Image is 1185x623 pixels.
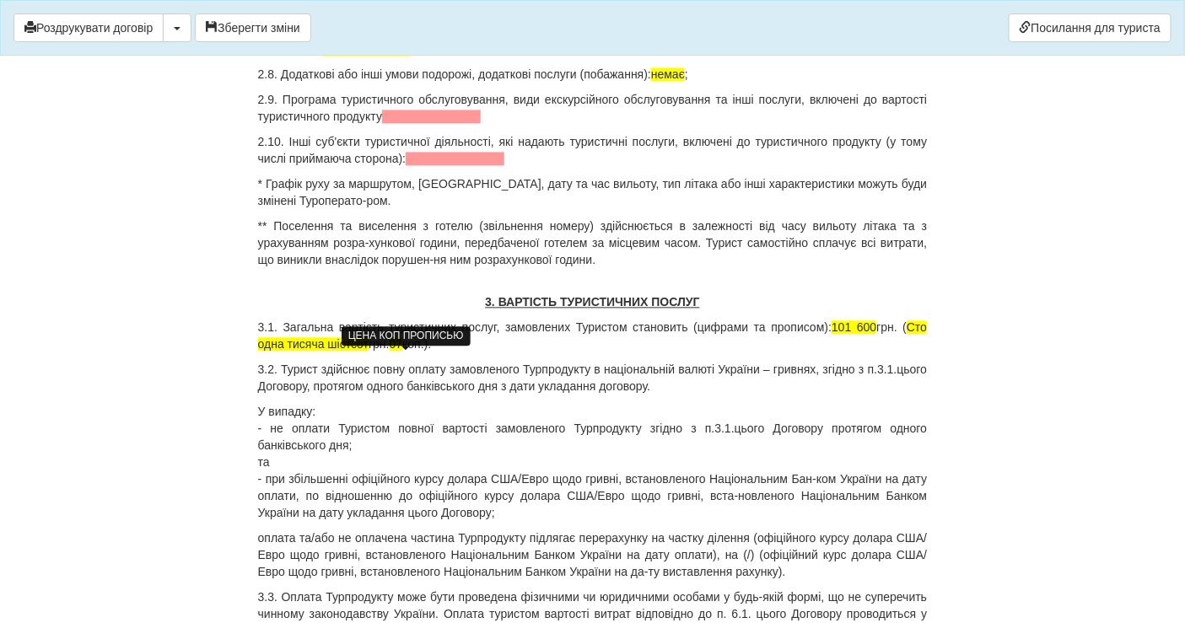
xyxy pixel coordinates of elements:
[258,293,928,310] p: 3. ВАРТІСТЬ ТУРИСТИЧНИХ ПОСЛУГ
[342,326,471,346] div: ЦЕНА КОП ПРОПИСЬЮ
[1009,13,1172,42] a: Посилання для туриста
[258,529,928,580] p: оплата та/або не оплачена частина Турпродукту підлягає перерахунку на частку ділення (офіційного ...
[258,175,928,209] p: * Графік руху за маршрутом, [GEOGRAPHIC_DATA], дату та час вильоту, тип літака або інші характери...
[258,218,928,268] p: ** Поселення та виселення з готелю (звільнення номеру) здійснюється в залежності від часу вильоту...
[258,361,928,395] p: 3.2. Турист здійснює повну оплату замовленого Турпродукту в національній валюті України – гривнях...
[258,133,928,167] p: 2.10. Інші суб'єкти туристичної діяльності, які надають туристичні послуги, включені до туристичн...
[258,403,928,521] p: У випадку: - не оплати Туристом повної вартості замовленого Турпродукту згідно з п.3.1.цього Дого...
[195,13,311,42] button: Зберегти зміни
[258,66,928,83] p: 2.8. Додаткові або інші умови подорожі, додаткові послуги (побажання): ;
[832,320,876,334] span: 101 600
[13,13,164,42] button: Роздрукувати договір
[258,319,928,352] p: 3.1. Загальна вартість туристичних послуг, замовлених Туристом становить (цифрами та прописом): г...
[258,91,928,125] p: 2.9. Програма туристичного обслуговування, види екскурсійного обслуговування та інші послуги, вкл...
[651,67,685,81] span: немає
